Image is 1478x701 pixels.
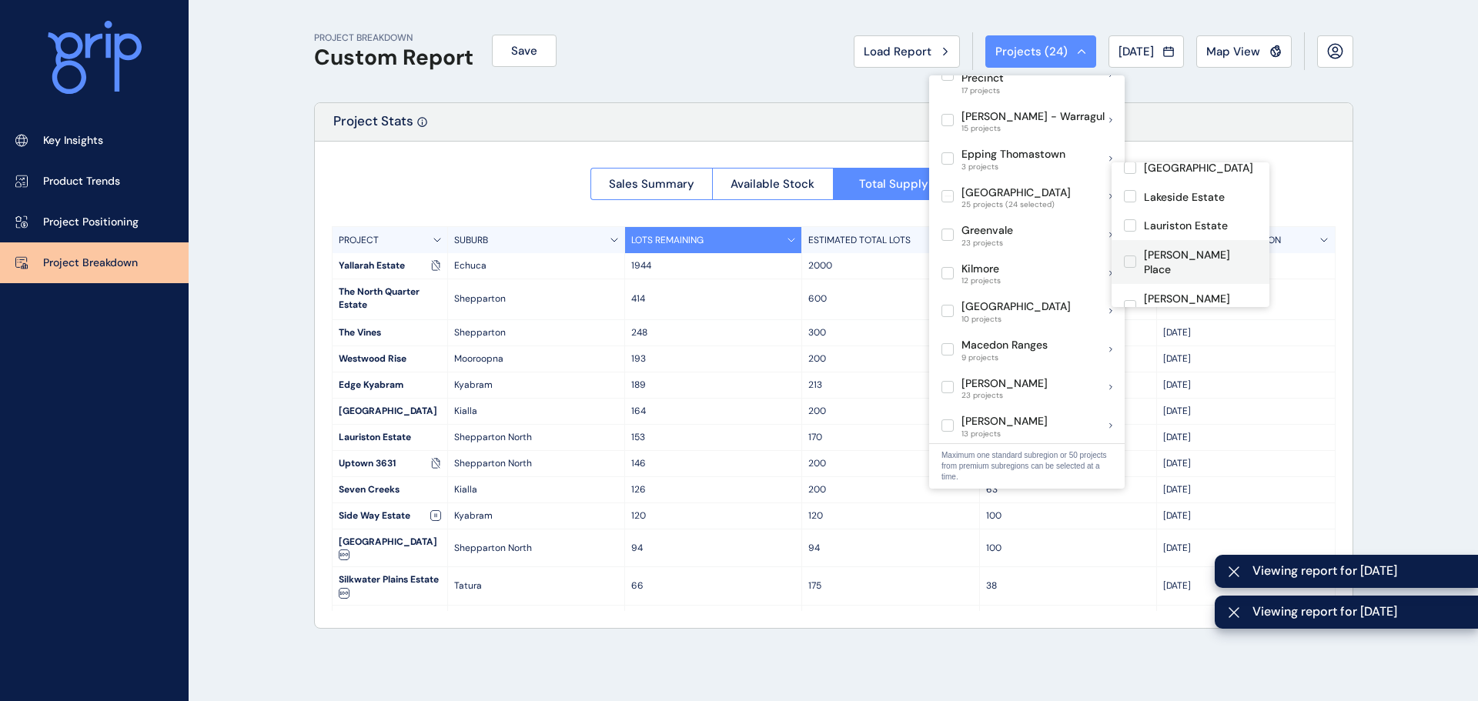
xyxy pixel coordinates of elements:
p: 189 [631,379,795,392]
p: PROJECT [339,234,379,247]
p: 94 [808,542,972,555]
p: [PERSON_NAME] Place [1144,248,1257,278]
div: [GEOGRAPHIC_DATA] [333,399,447,424]
p: 200 [808,457,972,470]
p: [PERSON_NAME] [961,414,1048,429]
div: Westwood Rise [333,346,447,372]
p: Shepparton North [454,457,618,470]
span: [DATE] [1119,44,1154,59]
p: [PERSON_NAME] Estate [1144,292,1257,322]
p: Macedon Ranges [961,338,1048,353]
p: 164 [631,405,795,418]
button: Projects (24) [985,35,1096,68]
span: 23 projects [961,391,1048,400]
div: Tatura Waters Estate [333,606,447,643]
p: 414 [631,292,795,305]
span: 17 projects [961,86,1109,95]
p: 126 [631,483,795,496]
span: Sales Summary [609,176,694,192]
p: 2000 [808,259,972,272]
p: 100 [986,509,1150,522]
p: [DATE] [1163,483,1328,496]
span: Viewing report for [DATE] [1252,562,1466,579]
p: Lauriston Estate [1144,219,1228,234]
button: Save [492,35,557,67]
p: 600 [808,292,972,305]
p: 248 [631,326,795,339]
p: LOTS REMAINING [631,234,704,247]
p: Tatura [454,579,618,593]
p: Echuca [454,259,618,272]
div: Uptown 3631 [333,451,447,476]
p: 213 [808,379,972,392]
span: 9 projects [961,353,1048,362]
span: Viewing report for [DATE] [1252,603,1466,620]
p: 120 [631,509,795,522]
p: [GEOGRAPHIC_DATA] [961,185,1071,201]
p: 200 [808,405,972,418]
p: [DATE] [1163,509,1328,522]
p: [DATE] [1163,405,1328,418]
p: Shepparton North [454,542,618,555]
p: Lakeside Estate [1144,190,1225,205]
p: 100 [986,542,1150,555]
p: [PERSON_NAME] [961,376,1048,392]
p: [GEOGRAPHIC_DATA] [961,299,1071,315]
span: 12 projects [961,276,1001,285]
p: 66 [631,579,795,593]
span: Total Supply [859,176,928,192]
p: Kyabram [454,509,618,522]
p: 1944 [631,259,795,272]
p: 94 [631,542,795,555]
p: SUBURB [454,234,488,247]
p: Kialla [454,483,618,496]
p: [DATE] [1163,326,1328,339]
button: Total Supply [833,168,955,200]
p: Shepparton North [454,431,618,444]
span: Available Stock [731,176,814,192]
p: 120 [808,509,972,522]
span: Projects ( 24 ) [995,44,1068,59]
h1: Custom Report [314,45,473,71]
p: ESTIMATED TOTAL LOTS [808,234,911,247]
div: The North Quarter Estate [333,279,447,319]
div: The Vines [333,320,447,345]
p: Shepparton [454,326,618,339]
p: PROJECT BREAKDOWN [314,32,473,45]
p: [PERSON_NAME] - Warragul [961,109,1105,125]
p: Key Insights [43,133,103,149]
span: Load Report [864,44,931,59]
span: 10 projects [961,315,1071,324]
div: [GEOGRAPHIC_DATA] [333,529,447,567]
div: Yallarah Estate [333,253,447,279]
p: Project Stats [333,112,413,141]
p: 200 [808,483,972,496]
button: Sales Summary [590,168,712,200]
p: 63 [986,483,1150,496]
span: 13 projects [961,429,1048,439]
p: 175 [808,579,972,593]
p: [DATE] [1163,542,1328,555]
button: Load Report [854,35,960,68]
p: Greenvale [961,223,1013,239]
p: Kyabram [454,379,618,392]
p: 300 [808,326,972,339]
p: [DATE] [1163,352,1328,366]
p: Maximum one standard subregion or 50 projects from premium subregions can be selected at a time. [941,450,1112,482]
p: 200 [808,352,972,366]
p: 193 [631,352,795,366]
p: 146 [631,457,795,470]
p: Kilmore [961,262,1001,277]
p: 170 [808,431,972,444]
p: 153 [631,431,795,444]
p: 38 [986,579,1150,593]
span: Map View [1206,44,1260,59]
p: Mooroopna [454,352,618,366]
div: Seven Creeks [333,477,447,502]
button: [DATE] [1108,35,1184,68]
span: 15 projects [961,124,1105,133]
p: Kialla [454,405,618,418]
p: Product Trends [43,174,120,189]
span: 3 projects [961,162,1065,172]
p: [DATE] [1163,579,1328,593]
